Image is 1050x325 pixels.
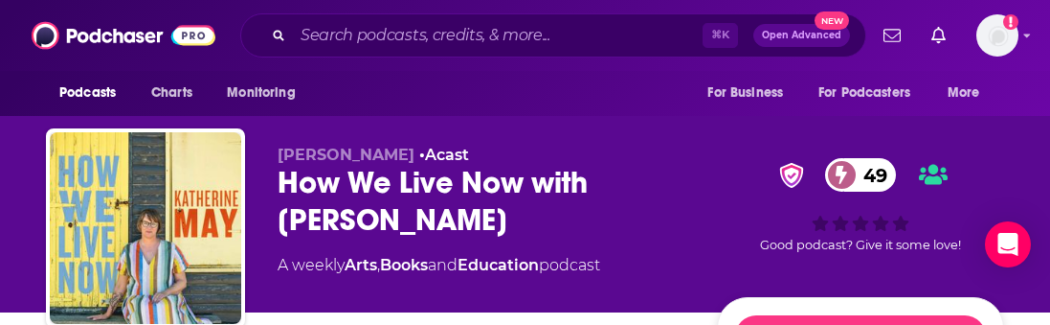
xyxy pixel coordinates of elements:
span: Logged in as KCarter [976,14,1018,57]
svg: Add a profile image [1003,14,1018,30]
button: open menu [806,75,938,111]
a: Acast [425,146,469,164]
img: verified Badge [773,163,810,188]
span: 49 [844,158,897,192]
span: ⌘ K [703,23,738,48]
a: Education [458,256,539,274]
span: [PERSON_NAME] [278,146,414,164]
img: User Profile [976,14,1018,57]
span: and [428,256,458,274]
span: Good podcast? Give it some love! [760,238,961,252]
a: Books [380,256,428,274]
a: Charts [139,75,204,111]
input: Search podcasts, credits, & more... [293,20,703,51]
span: More [948,80,980,106]
a: Show notifications dropdown [876,19,908,52]
span: , [377,256,380,274]
button: open menu [934,75,1004,111]
div: Search podcasts, credits, & more... [240,13,866,58]
img: How We Live Now with Katherine May [50,132,241,324]
span: Open Advanced [762,31,841,40]
span: Monitoring [227,80,295,106]
a: 49 [825,158,897,192]
a: Arts [345,256,377,274]
span: For Podcasters [818,80,910,106]
div: Open Intercom Messenger [985,221,1031,267]
div: A weekly podcast [278,254,600,277]
a: Show notifications dropdown [924,19,953,52]
button: Show profile menu [976,14,1018,57]
div: verified Badge49Good podcast? Give it some love! [717,146,1004,265]
img: Podchaser - Follow, Share and Rate Podcasts [32,17,215,54]
span: Charts [151,80,192,106]
span: New [815,12,849,30]
span: • [419,146,469,164]
span: Podcasts [59,80,116,106]
button: open menu [46,75,141,111]
button: open menu [213,75,320,111]
span: For Business [707,80,783,106]
button: open menu [694,75,807,111]
button: Open AdvancedNew [753,24,850,47]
